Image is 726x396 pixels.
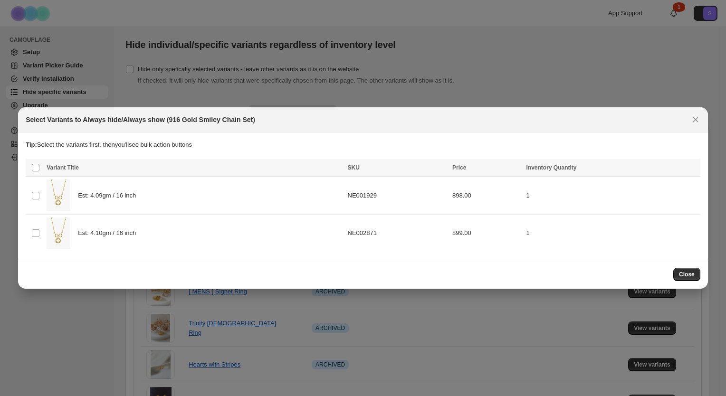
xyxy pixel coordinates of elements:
td: NE001929 [345,177,450,215]
td: NE002871 [345,215,450,252]
span: Price [452,164,466,171]
span: Close [679,271,695,278]
button: Close [673,268,700,281]
td: 1 [523,177,700,215]
img: 916-Gold-Smiley-Chain-Set-thumbnail.jpg [47,217,70,249]
span: Inventory Quantity [526,164,576,171]
span: Variant Title [47,164,79,171]
h2: Select Variants to Always hide/Always show (916 Gold Smiley Chain Set) [26,115,255,124]
td: 899.00 [449,215,523,252]
strong: Tip: [26,141,37,148]
button: Close [689,113,702,126]
p: Select the variants first, then you'll see bulk action buttons [26,140,700,150]
span: Est: 4.10gm / 16 inch [78,228,141,238]
img: 916-Gold-Smiley-Chain-Set-thumbnail.jpg [47,179,70,211]
span: Est: 4.09gm / 16 inch [78,191,141,200]
td: 898.00 [449,177,523,215]
span: SKU [348,164,360,171]
td: 1 [523,215,700,252]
